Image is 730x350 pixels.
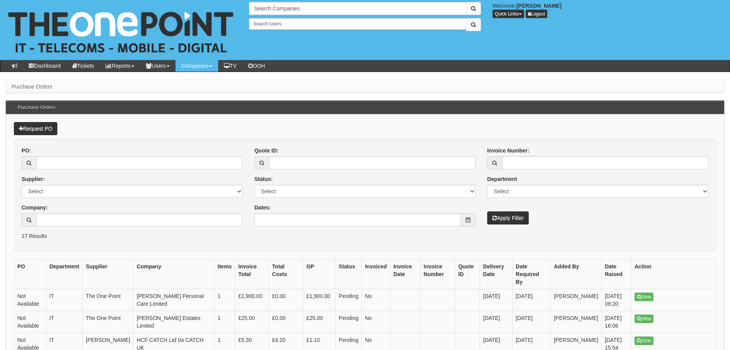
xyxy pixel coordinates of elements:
[635,337,653,345] a: View
[303,311,336,333] td: £25.00
[218,60,242,72] a: TV
[420,260,455,289] th: Invoice Number
[22,232,708,240] p: 17 Results
[214,260,235,289] th: Items
[487,147,530,154] label: Invoice Number:
[235,260,269,289] th: Invoice Total
[635,293,653,301] a: View
[14,311,46,333] td: Not Available
[23,60,67,72] a: Dashboard
[46,289,83,311] td: IT
[22,175,45,183] label: Supplier:
[140,60,175,72] a: Users
[14,260,46,289] th: PO
[14,101,59,114] h3: Purchase Orders
[175,60,218,72] a: Companies
[235,311,269,333] td: £25.00
[493,10,524,18] button: Quick Links
[601,311,631,333] td: [DATE] 16:06
[480,260,513,289] th: Delivery Date
[214,289,235,311] td: 1
[362,260,390,289] th: Invoiced
[83,311,134,333] td: The One Point
[601,260,631,289] th: Date Raised
[551,311,601,333] td: [PERSON_NAME]
[635,315,653,323] a: View
[134,311,214,333] td: [PERSON_NAME] Estates Limited
[242,60,271,72] a: OOH
[551,260,601,289] th: Added By
[46,260,83,289] th: Department
[487,175,517,183] label: Department
[83,289,134,311] td: The One Point
[83,260,134,289] th: Supplier
[390,260,421,289] th: Invoice Date
[516,3,561,9] b: [PERSON_NAME]
[513,289,551,311] td: [DATE]
[480,311,513,333] td: [DATE]
[303,260,336,289] th: GP
[12,83,52,90] li: Purchase Orders
[249,18,466,30] input: Search Users
[526,10,548,18] a: Logout
[254,204,271,211] label: Dates:
[67,60,100,72] a: Tickets
[601,289,631,311] td: [DATE] 08:20
[235,289,269,311] td: £1,900.00
[336,289,362,311] td: Pending
[214,311,235,333] td: 1
[14,289,46,311] td: Not Available
[249,2,466,15] input: Search Companies
[22,204,48,211] label: Company:
[336,260,362,289] th: Status
[336,311,362,333] td: Pending
[487,211,529,224] button: Apply Filter
[134,260,214,289] th: Company
[254,175,272,183] label: Status:
[254,147,279,154] label: Quote ID:
[46,311,83,333] td: IT
[269,311,303,333] td: £0.00
[480,289,513,311] td: [DATE]
[362,311,390,333] td: No
[269,289,303,311] td: £0.00
[513,311,551,333] td: [DATE]
[134,289,214,311] td: [PERSON_NAME] Personal Care Limited
[513,260,551,289] th: Date Required By
[362,289,390,311] td: No
[14,122,57,135] a: Request PO
[303,289,336,311] td: £1,900.00
[455,260,479,289] th: Quote ID
[631,260,716,289] th: Action
[551,289,601,311] td: [PERSON_NAME]
[487,2,730,18] div: Welcome,
[269,260,303,289] th: Total Costs
[100,60,140,72] a: Reports
[22,147,31,154] label: PO:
